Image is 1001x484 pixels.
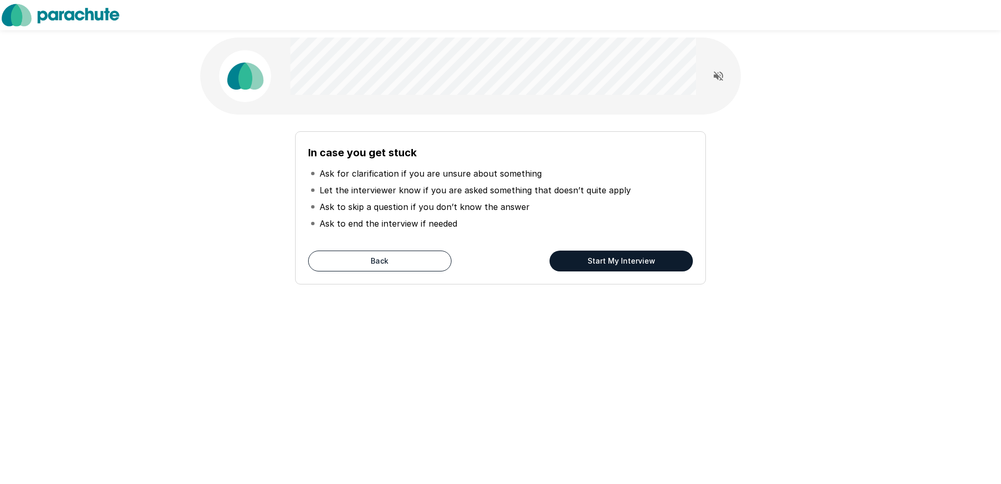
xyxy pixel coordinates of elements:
[320,167,542,180] p: Ask for clarification if you are unsure about something
[219,50,271,102] img: parachute_avatar.png
[308,146,417,159] b: In case you get stuck
[320,201,530,213] p: Ask to skip a question if you don’t know the answer
[308,251,451,271] button: Back
[320,184,631,196] p: Let the interviewer know if you are asked something that doesn’t quite apply
[708,66,729,86] button: Read questions aloud
[550,251,693,271] button: Start My Interview
[320,217,457,230] p: Ask to end the interview if needed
